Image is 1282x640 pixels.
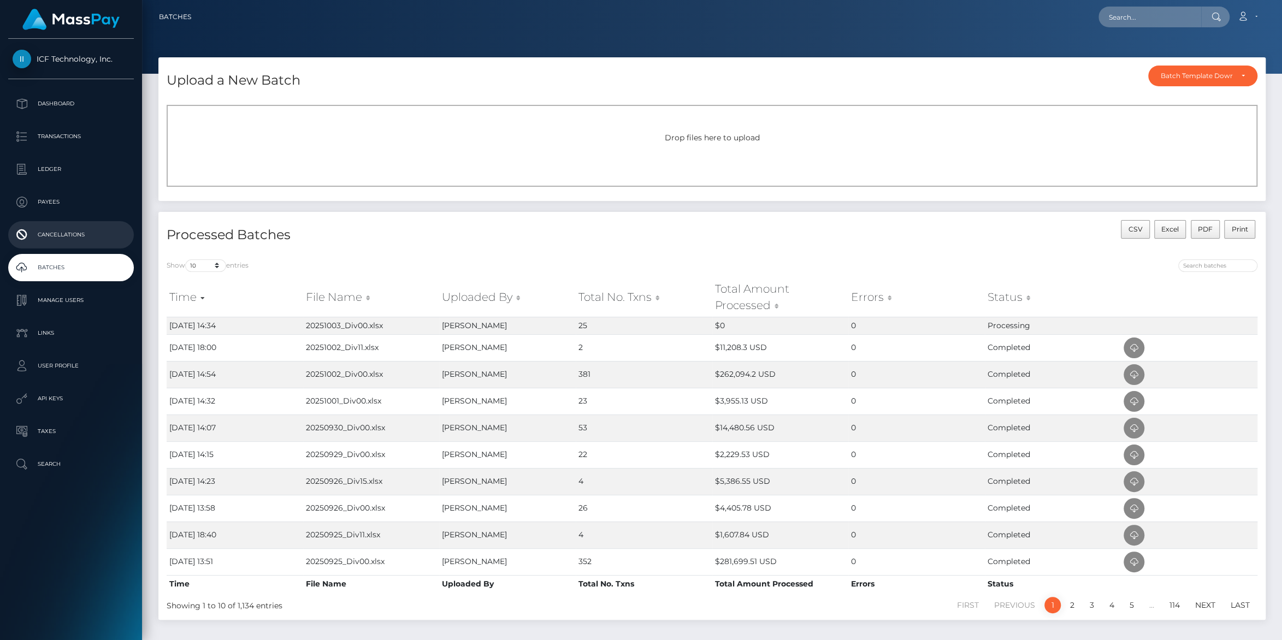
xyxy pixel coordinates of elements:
td: 0 [848,361,985,388]
th: File Name: activate to sort column ascending [303,278,440,317]
a: Taxes [8,418,134,445]
a: Dashboard [8,90,134,117]
td: Completed [985,468,1121,495]
td: [PERSON_NAME] [439,522,576,548]
p: API Keys [13,390,129,407]
a: Cancellations [8,221,134,248]
p: Taxes [13,423,129,440]
a: Manage Users [8,287,134,314]
td: $4,405.78 USD [712,495,849,522]
div: Showing 1 to 10 of 1,134 entries [167,596,612,612]
td: 0 [848,441,985,468]
td: [PERSON_NAME] [439,317,576,334]
td: [PERSON_NAME] [439,414,576,441]
td: 0 [848,317,985,334]
td: Completed [985,361,1121,388]
a: Payees [8,188,134,216]
td: 20250930_Div00.xlsx [303,414,440,441]
button: Print [1224,220,1255,239]
td: [DATE] 14:34 [167,317,303,334]
span: CSV [1128,225,1142,233]
td: [PERSON_NAME] [439,468,576,495]
td: 0 [848,548,985,575]
th: Time [167,575,303,592]
td: 22 [576,441,712,468]
th: Total No. Txns: activate to sort column ascending [576,278,712,317]
td: 0 [848,495,985,522]
p: Payees [13,194,129,210]
span: Drop files here to upload [665,133,760,143]
button: Batch Template Download [1148,66,1257,86]
th: Errors: activate to sort column ascending [848,278,985,317]
td: 26 [576,495,712,522]
th: Total Amount Processed [712,575,849,592]
p: Links [13,325,129,341]
td: [DATE] 13:58 [167,495,303,522]
p: Ledger [13,161,129,177]
th: Errors [848,575,985,592]
td: $281,699.51 USD [712,548,849,575]
td: Processing [985,317,1121,334]
td: [DATE] 14:07 [167,414,303,441]
a: Ledger [8,156,134,183]
a: Batches [8,254,134,281]
td: [DATE] 14:15 [167,441,303,468]
td: 4 [576,468,712,495]
td: 0 [848,388,985,414]
a: Search [8,451,134,478]
td: 4 [576,522,712,548]
p: Batches [13,259,129,276]
td: 2 [576,334,712,361]
th: Total Amount Processed: activate to sort column ascending [712,278,849,317]
a: 2 [1064,597,1080,613]
td: [PERSON_NAME] [439,495,576,522]
td: $14,480.56 USD [712,414,849,441]
select: Showentries [185,259,226,272]
td: [PERSON_NAME] [439,388,576,414]
td: 20250926_Div15.xlsx [303,468,440,495]
td: 20251001_Div00.xlsx [303,388,440,414]
td: Completed [985,334,1121,361]
td: 25 [576,317,712,334]
th: File Name [303,575,440,592]
td: [DATE] 13:51 [167,548,303,575]
th: Total No. Txns [576,575,712,592]
td: $262,094.2 USD [712,361,849,388]
td: $5,386.55 USD [712,468,849,495]
p: Cancellations [13,227,129,243]
th: Uploaded By: activate to sort column ascending [439,278,576,317]
button: Excel [1154,220,1186,239]
td: Completed [985,388,1121,414]
a: 5 [1124,597,1140,613]
th: Time: activate to sort column ascending [167,278,303,317]
td: [PERSON_NAME] [439,441,576,468]
td: Completed [985,522,1121,548]
td: 23 [576,388,712,414]
a: 4 [1103,597,1120,613]
td: [DATE] 18:00 [167,334,303,361]
td: Completed [985,548,1121,575]
a: User Profile [8,352,134,380]
td: [PERSON_NAME] [439,334,576,361]
p: Dashboard [13,96,129,112]
p: User Profile [13,358,129,374]
td: 20250925_Div00.xlsx [303,548,440,575]
button: PDF [1191,220,1220,239]
label: Show entries [167,259,249,272]
td: 20251002_Div00.xlsx [303,361,440,388]
img: ICF Technology, Inc. [13,50,31,68]
td: [DATE] 18:40 [167,522,303,548]
td: 20251003_Div00.xlsx [303,317,440,334]
td: Completed [985,441,1121,468]
td: 0 [848,334,985,361]
th: Status: activate to sort column ascending [985,278,1121,317]
button: CSV [1121,220,1150,239]
th: Uploaded By [439,575,576,592]
a: API Keys [8,385,134,412]
a: 114 [1163,597,1186,613]
td: [DATE] 14:54 [167,361,303,388]
td: 20250925_Div11.xlsx [303,522,440,548]
img: MassPay Logo [22,9,120,30]
td: 20251002_Div11.xlsx [303,334,440,361]
input: Search... [1098,7,1201,27]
